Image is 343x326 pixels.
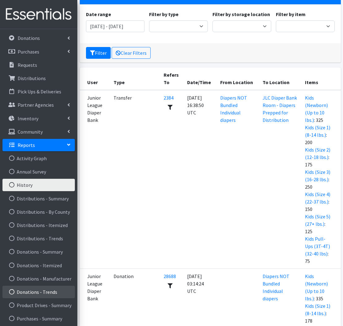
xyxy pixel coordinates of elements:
[305,213,330,227] a: Kids (Size 5) (27+ lbs.)
[164,273,176,279] a: 28688
[2,165,75,178] a: Annual Survey
[2,192,75,205] a: Distributions - Summary
[301,90,341,269] td: : 325 : 200 : 175 : 250 : 150 : 125 : 75
[2,45,75,58] a: Purchases
[2,152,75,165] a: Activity Graph
[259,67,301,90] th: To Location
[2,99,75,111] a: Partner Agencies
[305,95,328,123] a: Kids (Newborn) (Up to 10 lbs.)
[18,142,35,148] p: Reports
[305,273,328,302] a: Kids (Newborn) (Up to 10 lbs.)
[263,95,297,123] a: JLC Diaper Bank Room - Diapers Prepped for Distribution
[86,47,111,59] button: Filter
[80,90,110,269] td: Junior League Diaper Bank
[305,124,330,138] a: Kids (Size 1) (8-14 lbs.)
[2,126,75,138] a: Community
[212,11,270,18] label: Filter by storage location
[110,90,160,269] td: Internal Event ID: 67734
[2,272,75,285] a: Donations - Manufacturer
[2,179,75,191] a: History
[18,75,46,81] p: Distributions
[301,67,341,90] th: Items
[164,95,174,101] a: 2384
[18,49,39,55] p: Purchases
[2,59,75,71] a: Requests
[2,246,75,258] a: Donations - Summary
[183,67,217,90] th: Date/Time
[18,102,54,108] p: Partner Agencies
[160,67,183,90] th: Refers To
[86,11,111,18] label: Date range
[2,219,75,231] a: Distributions - Itemized
[305,169,330,182] a: Kids (Size 3) (16-28 lbs.)
[18,62,37,68] p: Requests
[2,72,75,84] a: Distributions
[2,259,75,272] a: Donations - Itemized
[305,147,330,160] a: Kids (Size 2) (12-18 lbs.)
[2,85,75,98] a: Pick Ups & Deliveries
[2,206,75,218] a: Distributions - By County
[18,115,38,122] p: Inventory
[112,47,151,59] a: Clear Filters
[18,35,40,41] p: Donations
[18,88,61,95] p: Pick Ups & Deliveries
[2,4,75,25] img: HumanEssentials
[2,312,75,325] a: Purchases - Summary
[2,112,75,125] a: Inventory
[305,236,330,257] a: Kids Pull-Ups (3T-4T) (32-40 lbs)
[110,67,160,90] th: Type
[18,129,43,135] p: Community
[2,32,75,44] a: Donations
[220,95,247,123] a: Diapers NOT Bundled Individual diapers
[2,299,75,311] a: Product Drives - Summary
[276,11,306,18] label: Filter by item
[86,20,145,32] input: January 1, 2011 - December 31, 2011
[305,303,330,316] a: Kids (Size 1) (8-14 lbs.)
[149,11,178,18] label: Filter by type
[2,286,75,298] a: Donations - Trends
[80,67,110,90] th: User
[305,191,330,205] a: Kids (Size 4) (22-37 lbs.)
[263,273,289,302] a: Diapers NOT Bundled Individual diapers
[2,139,75,151] a: Reports
[2,232,75,245] a: Distributions - Trends
[183,90,217,269] td: [DATE] 16:38:50 UTC
[217,67,259,90] th: From Location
